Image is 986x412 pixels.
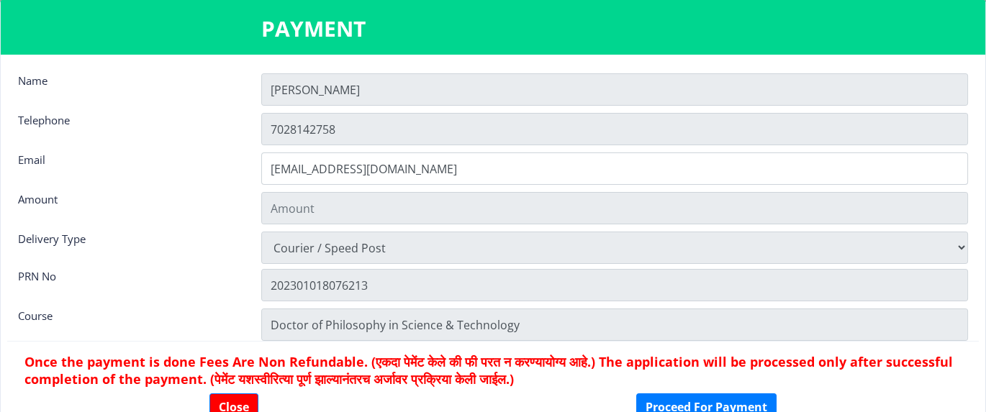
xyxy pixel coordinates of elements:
input: Amount [261,192,969,224]
h6: Once the payment is done Fees Are Non Refundable. (एकदा पेमेंट केले की फी परत न करण्यायोग्य आहे.)... [24,353,962,388]
div: Delivery Type [7,232,250,260]
div: Telephone [7,113,250,142]
input: Telephone [261,113,969,145]
input: Zipcode [261,269,969,301]
div: Email [7,152,250,181]
div: Course [7,308,250,337]
input: Name [261,73,969,106]
div: Name [7,73,250,102]
h3: PAYMENT [261,14,725,43]
div: Amount [7,192,250,221]
input: Email [261,152,969,185]
div: PRN No [7,269,250,298]
input: Zipcode [261,308,969,341]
